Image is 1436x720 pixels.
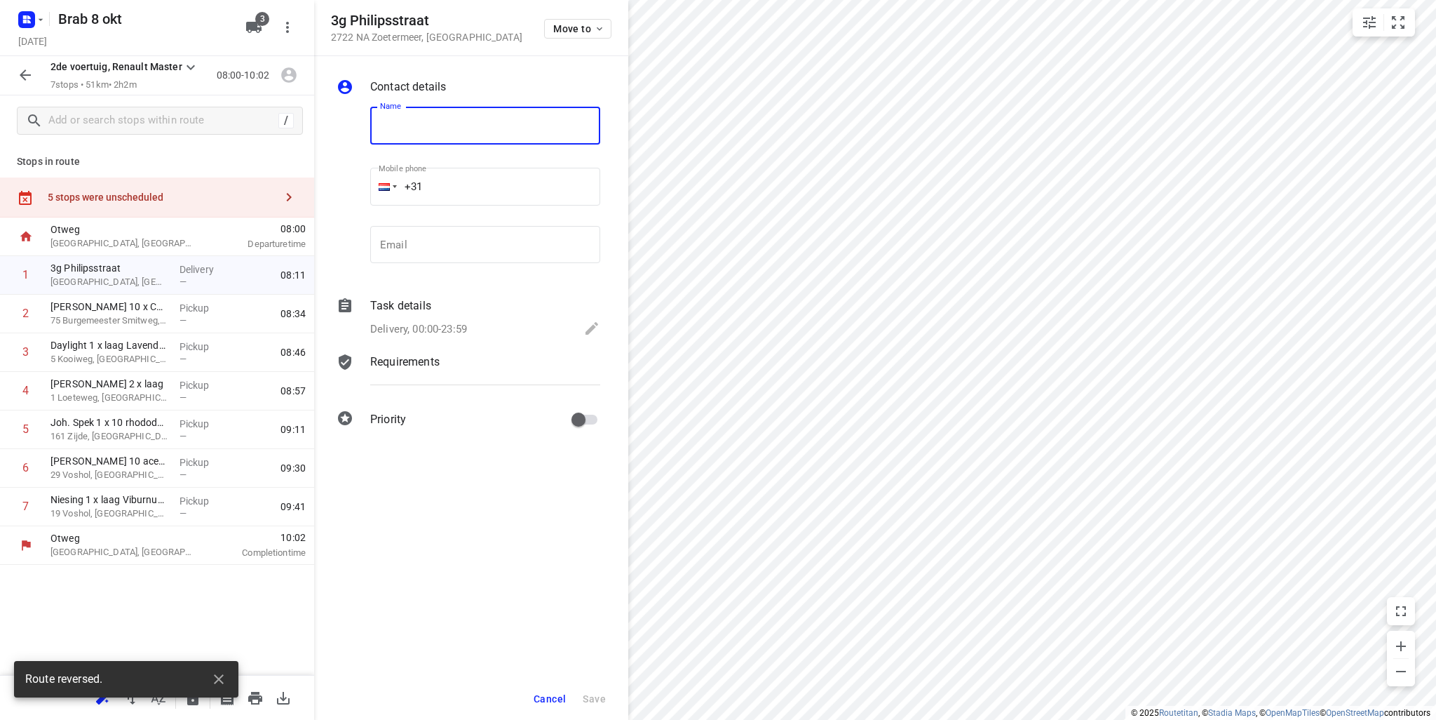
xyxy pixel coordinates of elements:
span: — [179,354,187,364]
div: 3 [22,345,29,359]
span: 08:57 [280,384,306,398]
input: 1 (702) 123-4567 [370,168,600,206]
div: Task detailsDelivery, 00:00-23:59 [337,298,600,340]
div: 4 [22,384,29,397]
p: Pickup [179,455,231,469]
a: Stadia Maps [1208,708,1256,718]
span: 08:34 [280,307,306,321]
button: Map settings [1355,8,1383,36]
span: Assign driver [275,68,303,81]
span: 08:11 [280,268,306,282]
h5: 3g Philipsstraat [331,13,522,29]
p: Priority [370,411,406,428]
label: Mobile phone [379,165,426,173]
p: Departure time [213,237,306,251]
p: 2722 NA Zoetermeer , [GEOGRAPHIC_DATA] [331,32,522,43]
p: 19 Voshol, [GEOGRAPHIC_DATA] [50,507,168,521]
p: [GEOGRAPHIC_DATA], [GEOGRAPHIC_DATA] [50,545,196,559]
p: 3g Philipsstraat [50,261,168,275]
span: 3 [255,12,269,26]
div: Netherlands: + 31 [370,168,397,206]
svg: Edit [583,320,600,337]
p: Niesing 1 x laag Viburnum davidii [50,493,168,507]
span: 08:46 [280,345,306,359]
a: OpenMapTiles [1266,708,1320,718]
div: 2 [22,307,29,320]
p: [PERSON_NAME] 2 x laag [50,377,168,391]
div: 1 [22,268,29,281]
button: Cancel [528,686,571,712]
input: Add or search stops within route [48,110,278,132]
p: [PERSON_NAME] 10 x Cotinus royal pruple [50,300,168,314]
p: Delivery [179,262,231,276]
button: More [273,13,302,41]
p: [GEOGRAPHIC_DATA], [GEOGRAPHIC_DATA] [50,236,196,251]
p: Pickup [179,378,231,392]
a: OpenStreetMap [1326,708,1384,718]
p: 161 Zijde, [GEOGRAPHIC_DATA] [50,429,168,444]
h5: Project date [13,33,53,49]
p: 2de voertuig, Renault Master [50,60,182,74]
span: — [179,508,187,519]
div: / [278,113,294,128]
div: 6 [22,461,29,474]
p: 5 Kooiweg, [GEOGRAPHIC_DATA] [50,352,168,366]
li: © 2025 , © , © © contributors [1131,708,1430,718]
p: Otweg [50,531,196,545]
a: Routetitan [1159,708,1198,718]
span: Cancel [534,693,566,705]
p: 08:00-10:02 [217,68,275,83]
p: 1 Loeteweg, Hazerswoude-Dorp [50,391,168,405]
button: 3 [240,13,268,41]
div: 7 [22,500,29,513]
p: Delivery, 00:00-23:59 [370,321,467,338]
p: Daylight 1 x laag Lavendel Hidcote [50,338,168,352]
span: — [179,276,187,287]
span: 09:30 [280,461,306,475]
p: Requirements [370,354,440,371]
span: — [179,431,187,441]
span: — [179,469,187,480]
p: Contact details [370,79,446,95]
span: — [179,392,187,403]
p: Stops in route [17,154,297,169]
p: Pickup [179,340,231,354]
span: — [179,315,187,326]
span: Move to [553,23,605,34]
p: Otweg [50,222,196,236]
h5: Rename [53,8,234,30]
div: 5 [22,422,29,436]
button: Fit zoom [1384,8,1412,36]
p: Pickup [179,417,231,431]
p: Joh. Spek 1 x 10 rhododendron [50,415,168,429]
p: [GEOGRAPHIC_DATA], [GEOGRAPHIC_DATA] [50,275,168,289]
div: Contact details [337,79,600,98]
p: Pickup [179,494,231,508]
p: Completion time [213,546,306,560]
span: Print route [241,691,269,704]
span: 08:00 [213,222,306,236]
p: Pickup [179,301,231,315]
span: 09:41 [280,500,306,514]
button: Move to [544,19,611,39]
div: 5 stops were unscheduled [48,192,275,203]
p: Task details [370,298,431,314]
p: arend oudijk 10 acer garnet [50,454,168,468]
p: 29 Voshol, [GEOGRAPHIC_DATA] [50,468,168,482]
div: small contained button group [1353,8,1415,36]
span: Download route [269,691,297,704]
span: Route reversed. [25,672,102,688]
span: 10:02 [213,531,306,545]
div: Requirements [337,354,600,396]
p: 75 Burgemeester Smitweg, Hazerswoude-Dorp [50,314,168,328]
span: 09:11 [280,422,306,436]
p: 7 stops • 51km • 2h2m [50,79,199,92]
